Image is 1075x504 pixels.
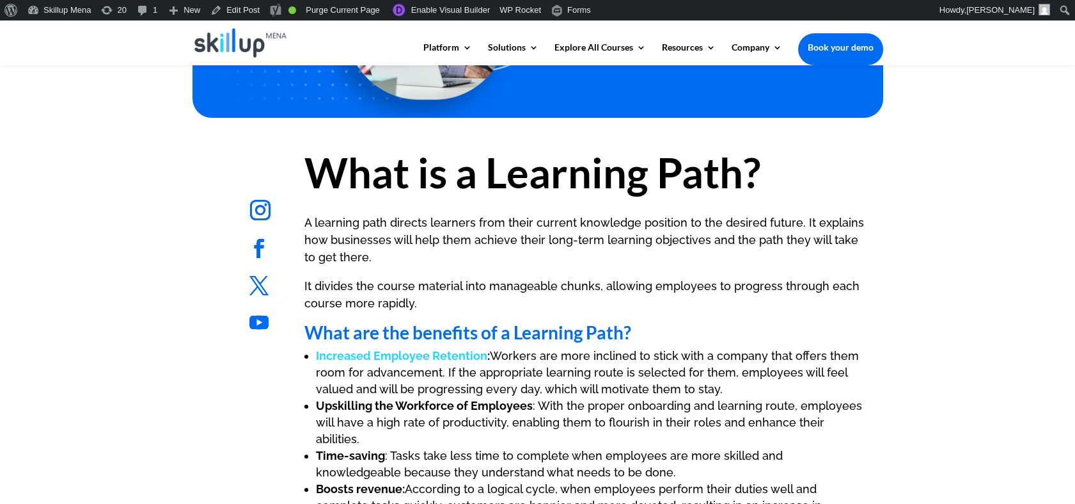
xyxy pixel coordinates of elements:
a: Company [732,43,782,65]
img: Skillup Mena [194,28,287,58]
strong: : [316,349,490,362]
strong: What are the benefits of a Learning Path? [304,321,631,343]
a: Increased Employee Retention [316,349,487,362]
div: Good [288,6,296,14]
strong: Upskilling the Workforce of Employees [316,399,533,412]
iframe: Chat Widget [1011,443,1075,504]
a: Follow on X [240,266,278,305]
strong: What is a Learning Path? [304,147,760,197]
a: Solutions [488,43,538,65]
a: Follow on Facebook [240,229,278,268]
li: Workers are more inclined to stick with a company that offers them room for advancement. If the a... [316,348,867,398]
li: : Tasks take less time to complete when employees are more skilled and knowledgeable because they... [316,448,867,481]
p: It divides the course material into manageable chunks, allowing employees to progress through eac... [304,277,867,323]
a: Book your demo [798,33,883,61]
a: Explore All Courses [554,43,646,65]
a: Follow on Youtube [240,304,278,342]
a: Resources [662,43,716,65]
a: Follow on Instagram [240,190,281,231]
li: : With the proper onboarding and learning route, employees will have a high rate of productivity,... [316,398,867,448]
strong: Time-saving [316,449,385,462]
a: Platform [423,43,472,65]
span: [PERSON_NAME] [966,5,1035,15]
p: A learning path directs learners from their current knowledge position to the desired future. It ... [304,214,867,277]
strong: Boosts revenue: [316,482,405,496]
